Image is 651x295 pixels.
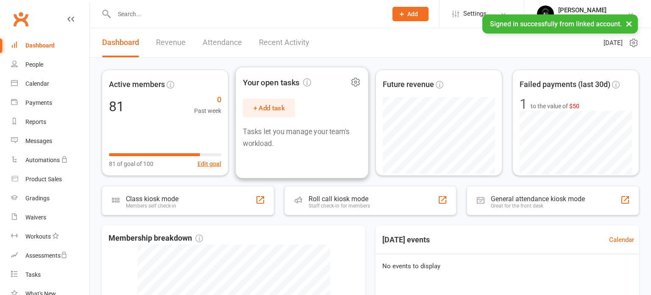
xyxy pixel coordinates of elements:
[243,76,311,89] span: Your open tasks
[10,8,31,30] a: Clubworx
[194,106,221,115] span: Past week
[11,170,89,189] a: Product Sales
[309,203,370,209] div: Staff check-in for members
[376,232,437,247] h3: [DATE] events
[126,203,178,209] div: Members self check-in
[520,97,527,111] div: 1
[11,36,89,55] a: Dashboard
[491,195,585,203] div: General attendance kiosk mode
[156,28,186,57] a: Revenue
[109,100,124,113] div: 81
[392,7,428,21] button: Add
[11,132,89,151] a: Messages
[569,103,579,110] span: $50
[25,138,52,144] div: Messages
[604,38,623,48] span: [DATE]
[463,4,487,23] span: Settings
[11,151,89,170] a: Automations
[309,195,370,203] div: Roll call kiosk mode
[259,28,309,57] a: Recent Activity
[490,20,622,28] span: Signed in successfully from linked account.
[25,80,49,87] div: Calendar
[25,61,43,68] div: People
[25,252,67,259] div: Assessments
[621,14,637,33] button: ×
[111,8,381,20] input: Search...
[11,74,89,93] a: Calendar
[11,265,89,284] a: Tasks
[102,28,139,57] a: Dashboard
[194,94,221,106] span: 0
[126,195,178,203] div: Class kiosk mode
[11,112,89,132] a: Reports
[491,203,585,209] div: Great for the front desk
[25,195,50,202] div: Gradings
[203,28,242,57] a: Attendance
[25,99,52,106] div: Payments
[558,6,614,14] div: [PERSON_NAME]
[25,176,62,183] div: Product Sales
[11,55,89,74] a: People
[25,271,41,278] div: Tasks
[407,11,418,17] span: Add
[109,159,153,169] span: 81 of goal of 100
[243,98,295,117] button: + Add task
[609,235,634,245] a: Calendar
[11,246,89,265] a: Assessments
[558,14,614,22] div: Soi 18 Muaythai Gym
[11,189,89,208] a: Gradings
[198,159,221,169] button: Edit goal
[11,208,89,227] a: Waivers
[25,118,46,125] div: Reports
[25,42,55,49] div: Dashboard
[372,254,643,278] div: No events to display
[520,79,610,91] span: Failed payments (last 30d)
[108,232,203,244] span: Membership breakdown
[25,157,60,163] div: Automations
[25,233,51,240] div: Workouts
[531,101,579,111] span: to the value of
[383,79,434,91] span: Future revenue
[11,93,89,112] a: Payments
[25,214,46,221] div: Waivers
[11,227,89,246] a: Workouts
[537,6,554,22] img: thumb_image1716960047.png
[243,126,361,149] p: Tasks let you manage your team's workload.
[109,79,165,91] span: Active members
